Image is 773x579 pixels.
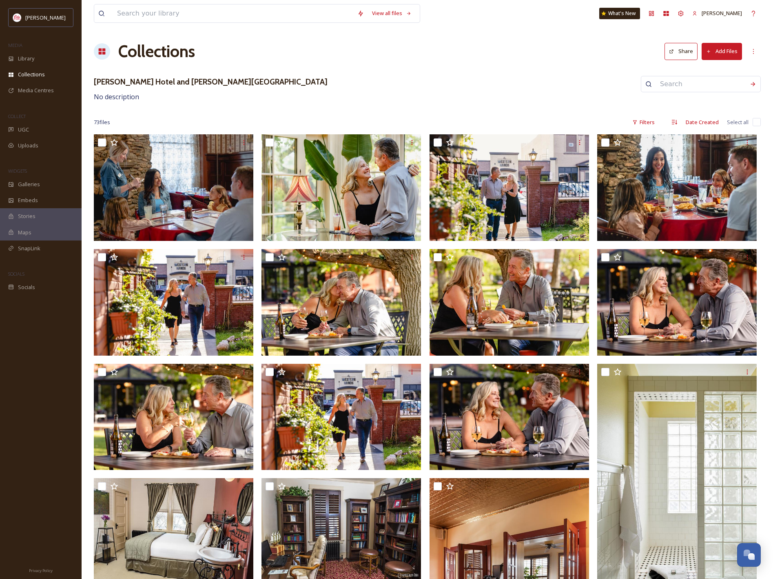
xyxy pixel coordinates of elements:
img: Cody_WY-Summer_2024-29.jpg [94,134,253,241]
img: Cody Summer Selects -2 -32.jpg [597,134,757,241]
span: Uploads [18,142,38,149]
span: Socials [18,283,35,291]
h3: [PERSON_NAME] Hotel and [PERSON_NAME][GEOGRAPHIC_DATA] [94,76,328,88]
input: Search [656,75,746,93]
img: Cody Selects 2-00010.jpg [94,364,253,470]
span: MEDIA [8,42,22,48]
button: Share [664,43,698,60]
input: Search your library [113,4,353,22]
a: View all files [368,5,416,21]
img: Cody_WY-Summer_2024-06.jpg [430,134,589,241]
span: WIDGETS [8,168,27,174]
img: Cody Summer Selects -2 -08.jpg [261,364,421,470]
span: No description [94,92,139,101]
span: Galleries [18,180,40,188]
span: Library [18,55,34,62]
button: Open Chat [737,543,761,567]
a: [PERSON_NAME] [688,5,746,21]
span: COLLECT [8,113,26,119]
img: Cody Summer Selects -2 -11.jpg [430,364,589,470]
span: Stories [18,212,35,220]
a: Collections [118,39,195,64]
img: Cody Selects 2-00013.jpg [430,249,589,356]
span: [PERSON_NAME] [25,14,66,21]
span: SOCIALS [8,271,24,277]
img: images%20(1).png [13,13,21,22]
span: [PERSON_NAME] [702,9,742,17]
span: Embeds [18,196,38,204]
span: UGC [18,126,29,134]
span: Collections [18,71,45,78]
a: Privacy Policy [29,565,53,575]
span: Maps [18,229,31,236]
span: SnapLink [18,245,40,252]
img: Cody Selects 2-00012.jpg [261,249,421,356]
span: Media Centres [18,87,54,94]
button: Add Files [702,43,742,60]
div: Date Created [682,114,723,130]
span: Select all [727,118,749,126]
img: Cody Selects 2-00008.jpg [94,249,253,356]
img: Cody Selects 2-00011.jpg [597,249,757,356]
div: Filters [628,114,659,130]
span: 73 file s [94,118,110,126]
img: Cody_WY-Summer_2024-08.jpg [261,134,421,241]
a: What's New [599,8,640,19]
span: Privacy Policy [29,568,53,573]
